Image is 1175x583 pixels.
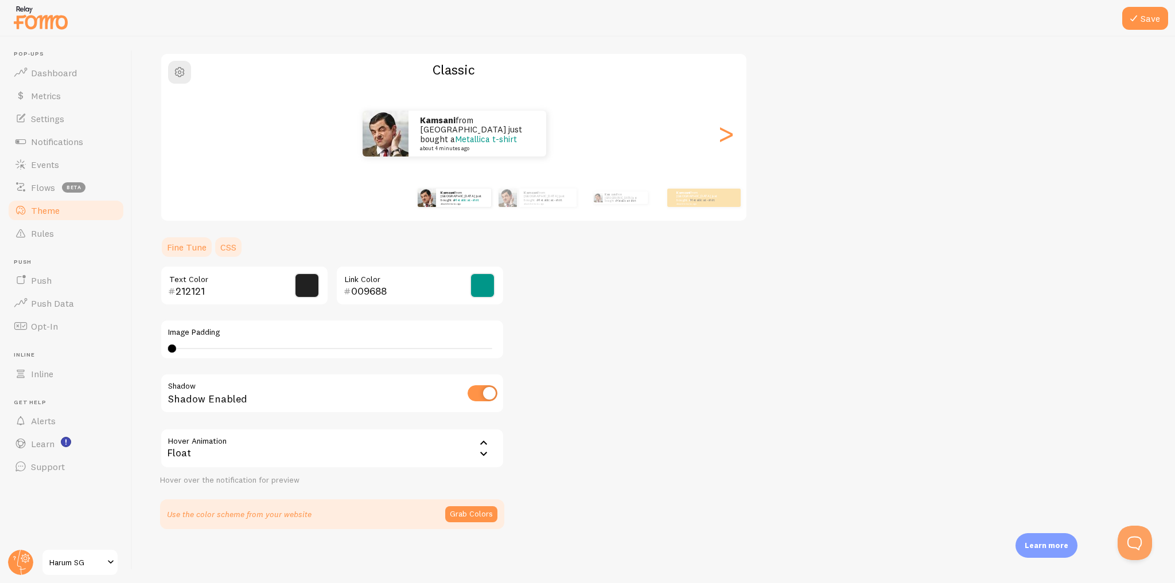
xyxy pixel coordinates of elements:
[524,202,571,205] small: about 4 minutes ago
[1016,533,1077,558] div: Learn more
[420,115,456,126] strong: Kamsani
[420,146,531,151] small: about 4 minutes ago
[31,415,56,427] span: Alerts
[454,198,479,202] a: Metallica t-shirt
[31,368,53,379] span: Inline
[14,50,125,58] span: Pop-ups
[690,198,715,202] a: Metallica t-shirt
[160,236,213,259] a: Fine Tune
[499,189,517,207] img: Fomo
[31,438,55,449] span: Learn
[7,455,125,478] a: Support
[420,116,535,151] p: from [GEOGRAPHIC_DATA] just bought a
[441,190,487,205] p: from [GEOGRAPHIC_DATA] just bought a
[7,432,125,455] a: Learn
[363,111,408,156] img: Fomo
[605,193,617,196] strong: Kamsani
[160,475,504,486] div: Hover over the notification for preview
[616,199,636,202] a: Metallica t-shirt
[160,373,504,415] div: Shadow Enabled
[168,327,496,338] label: Image Padding
[538,198,562,202] a: Metallica t-shirt
[49,555,104,569] span: Harum SG
[441,202,485,205] small: about 4 minutes ago
[524,190,538,195] strong: Kamsani
[7,409,125,432] a: Alerts
[41,549,119,576] a: Harum SG
[14,399,125,406] span: Get Help
[31,136,83,147] span: Notifications
[1025,540,1068,551] p: Learn more
[31,320,58,332] span: Opt-In
[7,315,125,338] a: Opt-In
[7,292,125,315] a: Push Data
[7,84,125,107] a: Metrics
[418,189,436,207] img: Fomo
[31,275,52,286] span: Push
[7,176,125,199] a: Flows beta
[160,428,504,468] div: Float
[605,191,643,204] p: from [GEOGRAPHIC_DATA] just bought a
[31,67,77,79] span: Dashboard
[31,90,61,101] span: Metrics
[7,199,125,222] a: Theme
[14,259,125,266] span: Push
[31,228,54,239] span: Rules
[7,222,125,245] a: Rules
[31,461,65,472] span: Support
[455,134,517,144] a: Metallica t-shirt
[31,298,74,309] span: Push Data
[593,193,602,202] img: Fomo
[31,205,60,216] span: Theme
[7,362,125,385] a: Inline
[7,130,125,153] a: Notifications
[167,508,312,520] p: Use the color scheme from your website
[61,437,71,447] svg: <p>Watch New Feature Tutorials!</p>
[12,3,69,32] img: fomo-relay-logo-orange.svg
[14,351,125,359] span: Inline
[719,92,733,175] div: Next slide
[7,153,125,176] a: Events
[676,190,722,205] p: from [GEOGRAPHIC_DATA] just bought a
[7,269,125,292] a: Push
[1118,526,1152,560] iframe: Help Scout Beacon - Open
[31,113,64,124] span: Settings
[445,506,497,522] button: Grab Colors
[213,236,243,259] a: CSS
[31,182,55,193] span: Flows
[441,190,455,195] strong: Kamsani
[524,190,572,205] p: from [GEOGRAPHIC_DATA] just bought a
[31,159,59,170] span: Events
[7,61,125,84] a: Dashboard
[7,107,125,130] a: Settings
[676,190,691,195] strong: Kamsani
[676,202,721,205] small: about 4 minutes ago
[62,182,85,193] span: beta
[161,61,746,79] h2: Classic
